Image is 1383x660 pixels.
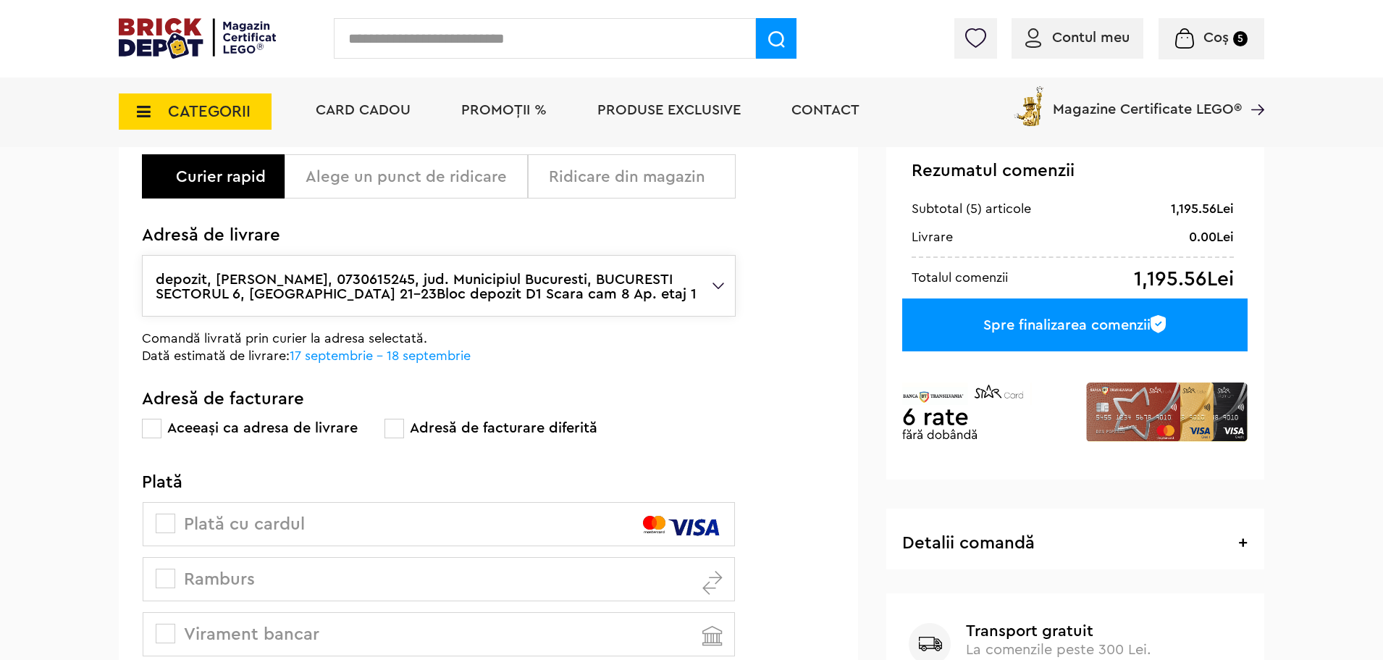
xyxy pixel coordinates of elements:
span: Contul meu [1052,30,1130,45]
label: Aceeași ca adresa de livrare [167,421,358,435]
div: 1,195.56Lei [1171,200,1234,217]
div: Subtotal (5) articole [912,200,1031,217]
span: La comenzile peste 300 Lei. [966,643,1151,657]
span: + [1238,535,1248,552]
a: Magazine Certificate LEGO® [1242,83,1264,98]
b: Transport gratuit [966,623,1254,639]
div: Ridicare din magazin [549,168,725,185]
a: Produse exclusive [597,103,741,117]
span: 17 septembrie - 18 septembrie [290,349,471,362]
p: Dată estimată de livrare: [142,347,540,364]
div: 1,195.56Lei [1134,269,1234,290]
label: Adresă de facturare diferită [410,421,597,435]
span: Rezumatul comenzii [912,162,1075,180]
h3: Adresă de facturare [142,390,736,408]
span: Magazine Certificate LEGO® [1053,83,1242,117]
a: PROMOȚII % [461,103,547,117]
a: Card Cadou [316,103,411,117]
label: depozit, [PERSON_NAME], 0730615245, jud. Municipiul Bucuresti, BUCURESTI SECTORUL 6, [GEOGRAPHIC_... [142,255,736,317]
span: Coș [1203,30,1229,45]
h3: Detalii comandă [902,535,1248,553]
span: Plată cu cardul [159,516,305,533]
div: Livrare [912,228,953,246]
div: Alege un punct de ridicare [306,168,517,185]
h3: Plată [142,474,736,491]
a: Contul meu [1025,30,1130,45]
h3: Adresă de livrare [142,227,736,244]
small: 5 [1233,31,1248,46]
span: Virament bancar [159,626,319,643]
div: Totalul comenzii [912,269,1008,286]
div: Curier rapid [176,168,274,185]
p: Comandă livrată prin curier la adresa selectată. [142,330,540,347]
span: Ramburs [159,571,255,588]
div: 0.00Lei [1189,228,1234,246]
a: Contact [791,103,859,117]
span: CATEGORII [168,104,251,120]
div: Spre finalizarea comenzii [902,298,1248,351]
